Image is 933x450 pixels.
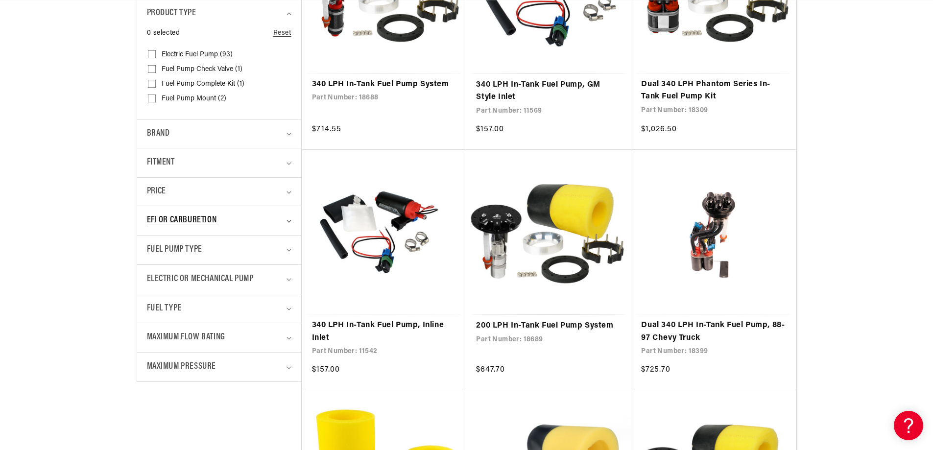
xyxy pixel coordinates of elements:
[312,78,457,91] a: 340 LPH In-Tank Fuel Pump System
[147,178,291,206] summary: Price
[147,127,170,141] span: Brand
[162,95,226,103] span: Fuel Pump Mount (2)
[273,28,291,39] a: Reset
[147,243,202,257] span: Fuel Pump Type
[147,148,291,177] summary: Fitment (0 selected)
[641,78,786,103] a: Dual 340 LPH Phantom Series In-Tank Fuel Pump Kit
[147,119,291,148] summary: Brand (0 selected)
[147,213,217,228] span: EFI or Carburetion
[147,360,216,374] span: Maximum Pressure
[147,265,291,294] summary: Electric or Mechanical Pump (0 selected)
[147,28,180,39] span: 0 selected
[147,302,182,316] span: Fuel Type
[476,320,622,332] a: 200 LPH In-Tank Fuel Pump System
[147,272,254,286] span: Electric or Mechanical Pump
[147,294,291,323] summary: Fuel Type (0 selected)
[147,206,291,235] summary: EFI or Carburetion (0 selected)
[147,236,291,264] summary: Fuel Pump Type (0 selected)
[147,6,196,21] span: Product type
[162,80,244,89] span: Fuel Pump Complete Kit (1)
[147,353,291,381] summary: Maximum Pressure (0 selected)
[147,185,166,198] span: Price
[476,79,622,104] a: 340 LPH In-Tank Fuel Pump, GM Style Inlet
[162,50,233,59] span: Electric Fuel Pump (93)
[147,156,175,170] span: Fitment
[312,319,457,344] a: 340 LPH In-Tank Fuel Pump, Inline Inlet
[641,319,786,344] a: Dual 340 LPH In-Tank Fuel Pump, 88-97 Chevy Truck
[147,323,291,352] summary: Maximum Flow Rating (0 selected)
[162,65,242,74] span: Fuel Pump Check Valve (1)
[147,331,225,345] span: Maximum Flow Rating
